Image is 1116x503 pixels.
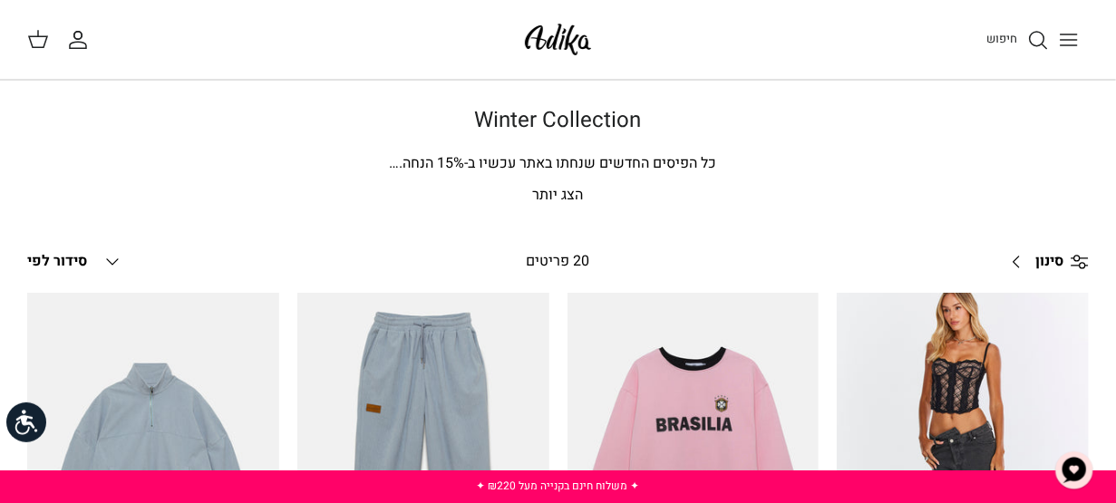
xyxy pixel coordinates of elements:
[438,152,454,174] span: 15
[27,108,1089,134] h1: Winter Collection
[476,478,639,494] a: ✦ משלוח חינם בקנייה מעל ₪220 ✦
[390,152,465,174] span: % הנחה.
[1047,443,1101,498] button: צ'אט
[27,184,1089,208] p: הצג יותר
[986,30,1017,47] span: חיפוש
[426,250,689,274] div: 20 פריטים
[27,250,87,272] span: סידור לפי
[519,18,597,61] img: Adika IL
[999,240,1089,284] a: סינון
[27,242,123,282] button: סידור לפי
[1035,250,1063,274] span: סינון
[67,29,96,51] a: החשבון שלי
[1049,20,1089,60] button: Toggle menu
[986,29,1049,51] a: חיפוש
[465,152,717,174] span: כל הפיסים החדשים שנחתו באתר עכשיו ב-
